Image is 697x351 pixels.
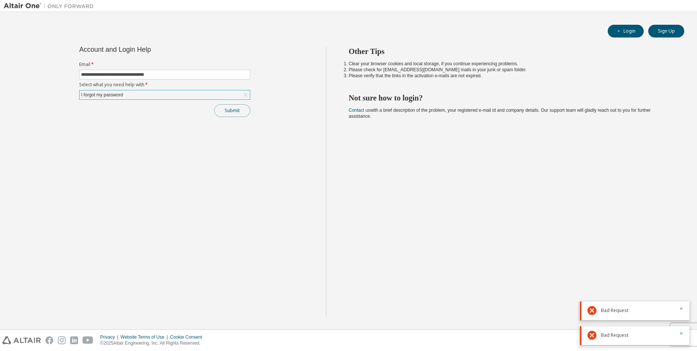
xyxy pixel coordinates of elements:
[79,46,216,52] div: Account and Login Help
[83,336,93,344] img: youtube.svg
[349,108,651,119] span: with a brief description of the problem, your registered e-mail id and company details. Our suppo...
[79,61,250,67] label: Email
[70,336,78,344] img: linkedin.svg
[214,104,250,117] button: Submit
[608,25,644,37] button: Login
[349,73,671,79] li: Please verify that the links in the activation e-mails are not expired.
[100,340,207,346] p: © 2025 Altair Engineering, Inc. All Rights Reserved.
[80,90,250,99] div: I forgot my password
[349,61,671,67] li: Clear your browser cookies and local storage, if you continue experiencing problems.
[80,91,124,99] div: I forgot my password
[100,334,120,340] div: Privacy
[349,67,671,73] li: Please check for [EMAIL_ADDRESS][DOMAIN_NAME] mails in your junk or spam folder.
[4,2,98,10] img: Altair One
[349,108,370,113] a: Contact us
[349,93,671,103] h2: Not sure how to login?
[349,46,671,56] h2: Other Tips
[170,334,206,340] div: Cookie Consent
[601,307,628,313] span: Bad Request
[120,334,170,340] div: Website Terms of Use
[2,336,41,344] img: altair_logo.svg
[58,336,66,344] img: instagram.svg
[45,336,53,344] img: facebook.svg
[601,332,628,338] span: Bad Request
[79,82,250,88] label: Select what you need help with
[648,25,684,37] button: Sign Up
